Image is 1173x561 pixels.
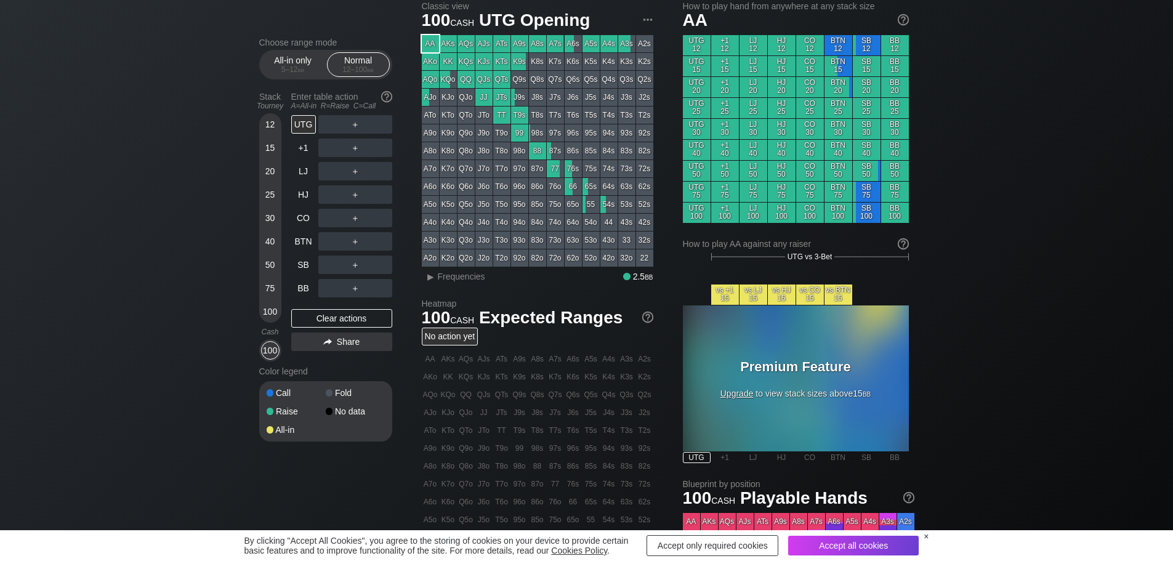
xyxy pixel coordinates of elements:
[582,249,600,267] div: 52o
[529,142,546,159] div: 88
[740,35,767,55] div: LJ 12
[261,302,280,321] div: 100
[600,124,618,142] div: 94s
[475,232,493,249] div: J3o
[618,142,635,159] div: 83s
[422,249,439,267] div: A2o
[511,232,528,249] div: 93o
[768,98,796,118] div: HJ 25
[475,107,493,124] div: JTo
[711,140,739,160] div: +1 40
[440,35,457,52] div: AKs
[683,77,711,97] div: UTG 20
[547,71,564,88] div: Q7s
[254,102,286,110] div: Tourney
[261,139,280,157] div: 15
[768,35,796,55] div: HJ 12
[529,35,546,52] div: A8s
[740,140,767,160] div: LJ 40
[267,407,326,416] div: Raise
[853,119,881,139] div: SB 30
[768,203,796,223] div: HJ 100
[768,119,796,139] div: HJ 30
[683,98,711,118] div: UTG 25
[291,115,316,134] div: UTG
[318,232,392,251] div: ＋
[683,140,711,160] div: UTG 40
[267,389,326,397] div: Call
[450,15,474,28] span: cash
[458,71,475,88] div: QQ
[529,232,546,249] div: 83o
[261,185,280,204] div: 25
[529,214,546,231] div: 84o
[511,142,528,159] div: 98o
[529,53,546,70] div: K8s
[511,89,528,106] div: J9s
[683,182,711,202] div: UTG 75
[493,124,510,142] div: T9o
[458,142,475,159] div: Q8o
[582,196,600,213] div: 55
[291,139,316,157] div: +1
[440,196,457,213] div: K5o
[582,71,600,88] div: Q5s
[458,160,475,177] div: Q7o
[493,89,510,106] div: JTs
[493,107,510,124] div: TT
[458,178,475,195] div: Q6o
[254,87,286,115] div: Stack
[740,161,767,181] div: LJ 50
[261,115,280,134] div: 12
[600,89,618,106] div: J4s
[529,178,546,195] div: 86o
[924,531,929,541] div: ×
[267,426,326,434] div: All-in
[440,107,457,124] div: KTo
[529,89,546,106] div: J8s
[323,339,332,345] img: share.864f2f62.svg
[333,65,384,74] div: 12 – 100
[796,98,824,118] div: CO 25
[529,196,546,213] div: 85o
[547,196,564,213] div: 75o
[475,196,493,213] div: J5o
[529,71,546,88] div: Q8s
[711,182,739,202] div: +1 75
[565,35,582,52] div: A6s
[261,232,280,251] div: 40
[440,89,457,106] div: KJo
[259,38,392,47] h2: Choose range mode
[600,107,618,124] div: T4s
[711,56,739,76] div: +1 15
[440,160,457,177] div: K7o
[824,35,852,55] div: BTN 12
[618,232,635,249] div: 33
[493,71,510,88] div: QTs
[683,203,711,223] div: UTG 100
[318,185,392,204] div: ＋
[330,53,387,76] div: Normal
[511,124,528,142] div: 99
[511,196,528,213] div: 95o
[422,142,439,159] div: A8o
[458,214,475,231] div: Q4o
[853,98,881,118] div: SB 25
[824,98,852,118] div: BTN 25
[493,214,510,231] div: T4o
[711,203,739,223] div: +1 100
[740,119,767,139] div: LJ 30
[881,182,909,202] div: BB 75
[458,107,475,124] div: QTo
[636,232,653,249] div: 32s
[529,160,546,177] div: 87o
[422,89,439,106] div: AJo
[326,389,385,397] div: Fold
[618,214,635,231] div: 43s
[618,196,635,213] div: 53s
[636,89,653,106] div: J2s
[298,65,305,74] span: bb
[824,203,852,223] div: BTN 100
[600,71,618,88] div: Q4s
[547,107,564,124] div: T7s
